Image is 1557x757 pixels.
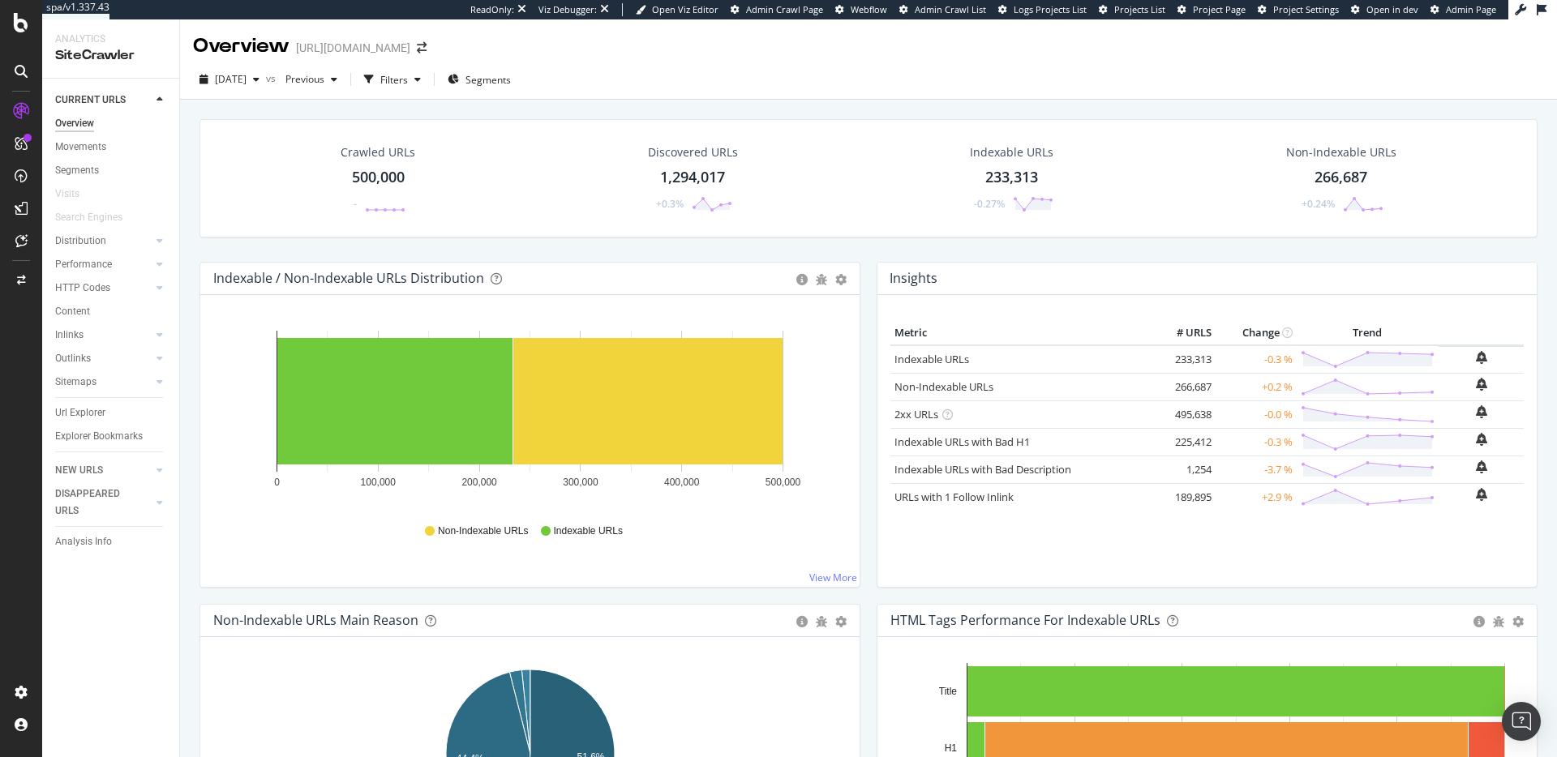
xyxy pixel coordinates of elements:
[945,742,958,754] text: H1
[1351,3,1418,16] a: Open in dev
[746,3,823,15] span: Admin Crawl Page
[213,321,847,509] svg: A chart.
[55,485,137,520] div: DISAPPEARED URLS
[1302,197,1335,211] div: +0.24%
[1216,345,1297,374] td: -0.3 %
[894,490,1014,504] a: URLs with 1 Follow Inlink
[1476,378,1487,391] div: bell-plus
[55,533,168,550] a: Analysis Info
[1099,3,1165,16] a: Projects List
[55,374,97,391] div: Sitemaps
[1476,433,1487,446] div: bell-plus
[656,197,684,211] div: +0.3%
[55,32,166,46] div: Analytics
[55,462,103,479] div: NEW URLS
[1297,321,1439,345] th: Trend
[438,524,528,538] span: Non-Indexable URLs
[55,92,152,109] a: CURRENT URLS
[1315,167,1367,188] div: 266,687
[816,274,827,285] div: bug
[55,327,152,344] a: Inlinks
[55,162,99,179] div: Segments
[939,686,958,697] text: Title
[1512,616,1524,627] div: gear
[55,374,152,391] a: Sitemaps
[835,616,847,627] div: gear
[970,144,1053,160] div: Indexable URLs
[55,186,96,203] a: Visits
[1151,428,1216,455] td: 225,412
[1502,702,1541,741] div: Open Intercom Messenger
[55,350,91,367] div: Outlinks
[55,46,166,65] div: SiteCrawler
[796,616,808,627] div: circle-info
[55,428,168,445] a: Explorer Bookmarks
[894,379,993,394] a: Non-Indexable URLs
[1151,345,1216,374] td: 233,313
[55,533,112,550] div: Analysis Info
[55,139,168,156] a: Movements
[660,167,725,188] div: 1,294,017
[766,477,801,488] text: 500,000
[193,66,266,92] button: [DATE]
[851,3,887,15] span: Webflow
[985,167,1038,188] div: 233,313
[55,350,152,367] a: Outlinks
[1476,488,1487,501] div: bell-plus
[1366,3,1418,15] span: Open in dev
[1286,144,1396,160] div: Non-Indexable URLs
[890,321,1151,345] th: Metric
[1114,3,1165,15] span: Projects List
[55,303,90,320] div: Content
[55,428,143,445] div: Explorer Bookmarks
[55,162,168,179] a: Segments
[652,3,718,15] span: Open Viz Editor
[55,280,152,297] a: HTTP Codes
[1014,3,1087,15] span: Logs Projects List
[1476,405,1487,418] div: bell-plus
[899,3,986,16] a: Admin Crawl List
[55,404,168,421] a: Url Explorer
[55,233,152,250] a: Distribution
[55,256,152,273] a: Performance
[55,485,152,520] a: DISAPPEARED URLS
[193,32,290,60] div: Overview
[915,3,986,15] span: Admin Crawl List
[554,524,623,538] span: Indexable URLs
[890,267,937,289] h4: Insights
[1258,3,1339,16] a: Project Settings
[636,3,718,16] a: Open Viz Editor
[816,616,827,627] div: bug
[55,233,106,250] div: Distribution
[55,139,106,156] div: Movements
[890,612,1160,628] div: HTML Tags Performance for Indexable URLs
[213,270,484,286] div: Indexable / Non-Indexable URLs Distribution
[55,209,139,226] a: Search Engines
[1446,3,1496,15] span: Admin Page
[55,280,110,297] div: HTTP Codes
[835,3,887,16] a: Webflow
[266,71,279,85] span: vs
[380,73,408,87] div: Filters
[1216,400,1297,428] td: -0.0 %
[465,73,511,87] span: Segments
[55,115,94,132] div: Overview
[1177,3,1246,16] a: Project Page
[341,144,415,160] div: Crawled URLs
[1430,3,1496,16] a: Admin Page
[441,66,517,92] button: Segments
[1273,3,1339,15] span: Project Settings
[461,477,497,488] text: 200,000
[354,197,357,211] div: -
[279,66,344,92] button: Previous
[213,612,418,628] div: Non-Indexable URLs Main Reason
[55,256,112,273] div: Performance
[894,462,1071,477] a: Indexable URLs with Bad Description
[809,571,857,584] a: View More
[894,352,969,366] a: Indexable URLs
[731,3,823,16] a: Admin Crawl Page
[1476,351,1487,364] div: bell-plus
[538,3,597,16] div: Viz Debugger:
[215,72,247,86] span: 2025 Sep. 19th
